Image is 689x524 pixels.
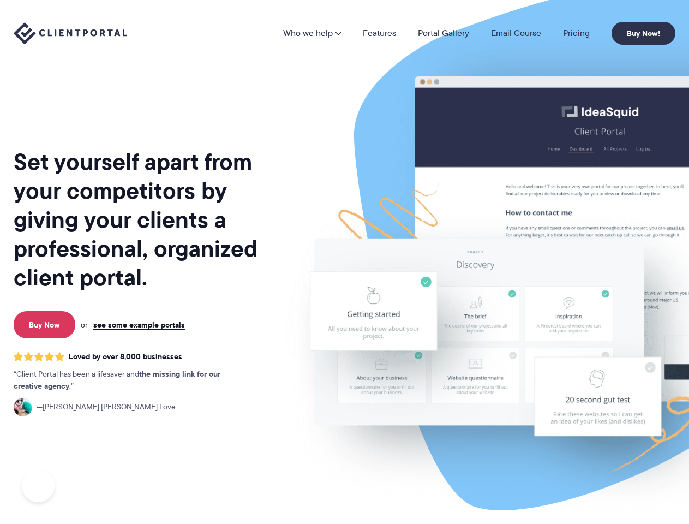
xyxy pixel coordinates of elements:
[37,401,176,413] span: [PERSON_NAME] [PERSON_NAME] Love
[14,368,243,392] p: Client Portal has been a lifesaver and .
[22,469,55,502] iframe: Toggle Customer Support
[612,22,675,45] a: Buy Now!
[563,29,590,38] a: Pricing
[69,352,182,361] span: Loved by over 8,000 businesses
[491,29,541,38] a: Email Course
[418,29,469,38] a: Portal Gallery
[14,147,278,292] h1: Set yourself apart from your competitors by giving your clients a professional, organized client ...
[93,320,185,330] a: see some example portals
[14,311,75,338] a: Buy Now
[363,29,396,38] a: Features
[14,368,220,392] strong: the missing link for our creative agency
[81,320,88,330] span: or
[283,29,341,38] a: Who we help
